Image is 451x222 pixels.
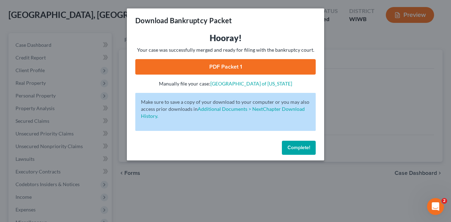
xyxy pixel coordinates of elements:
h3: Hooray! [135,32,316,44]
a: [GEOGRAPHIC_DATA] of [US_STATE] [210,81,292,87]
iframe: Intercom live chat [427,198,444,215]
p: Your case was successfully merged and ready for filing with the bankruptcy court. [135,46,316,53]
button: Complete! [282,141,316,155]
p: Make sure to save a copy of your download to your computer or you may also access prior downloads in [141,99,310,120]
a: Additional Documents > NextChapter Download History. [141,106,305,119]
a: PDF Packet 1 [135,59,316,75]
span: Complete! [288,145,310,151]
h3: Download Bankruptcy Packet [135,15,232,25]
span: 2 [441,198,447,204]
p: Manually file your case: [135,80,316,87]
